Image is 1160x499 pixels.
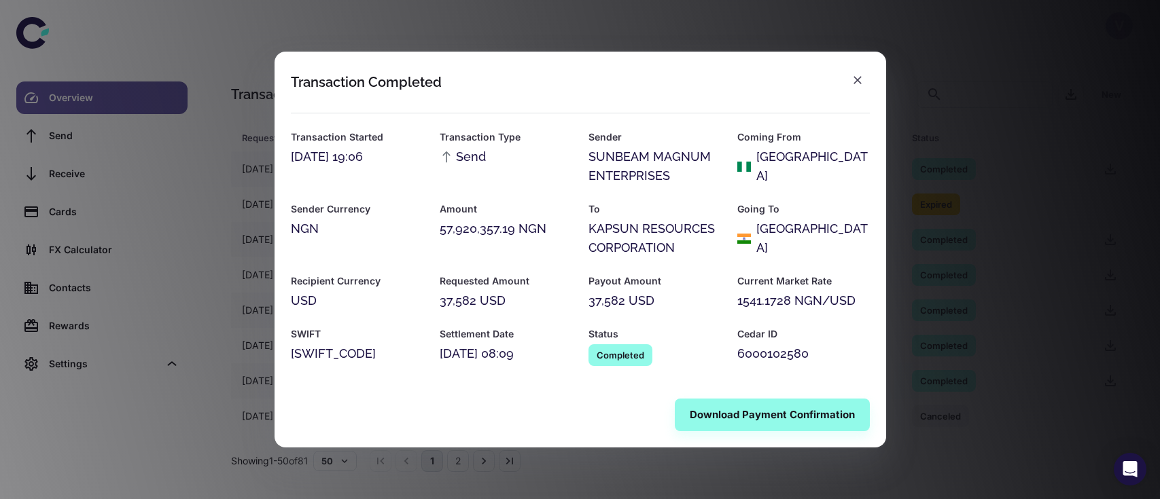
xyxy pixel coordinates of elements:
[291,219,423,238] div: NGN
[440,130,572,145] h6: Transaction Type
[588,291,721,310] div: 37,582 USD
[440,274,572,289] h6: Requested Amount
[588,274,721,289] h6: Payout Amount
[588,219,721,257] div: KAPSUN RESOURCES CORPORATION
[588,147,721,185] div: SUNBEAM MAGNUM ENTERPRISES
[588,202,721,217] h6: To
[756,219,870,257] div: [GEOGRAPHIC_DATA]
[440,219,572,238] div: 57,920,357.19 NGN
[291,327,423,341] h6: SWIFT
[737,327,870,341] h6: Cedar ID
[291,130,423,145] h6: Transaction Started
[291,291,423,310] div: USD
[291,202,423,217] h6: Sender Currency
[588,327,721,341] h6: Status
[440,327,572,341] h6: Settlement Date
[1114,453,1146,485] div: Open Intercom Messenger
[588,348,652,362] span: Completed
[440,344,572,363] div: [DATE] 08:09
[737,202,870,217] h6: Going To
[756,147,870,185] div: [GEOGRAPHIC_DATA]
[440,147,486,166] span: Send
[440,202,572,217] h6: Amount
[291,74,442,90] div: Transaction Completed
[737,291,870,310] div: 1541.1728 NGN/USD
[737,274,870,289] h6: Current Market Rate
[291,344,423,363] div: [SWIFT_CODE]
[737,130,870,145] h6: Coming From
[291,147,423,166] div: [DATE] 19:06
[588,130,721,145] h6: Sender
[675,399,870,431] button: Download Payment Confirmation
[737,344,870,363] div: 6000102580
[291,274,423,289] h6: Recipient Currency
[440,291,572,310] div: 37,582 USD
